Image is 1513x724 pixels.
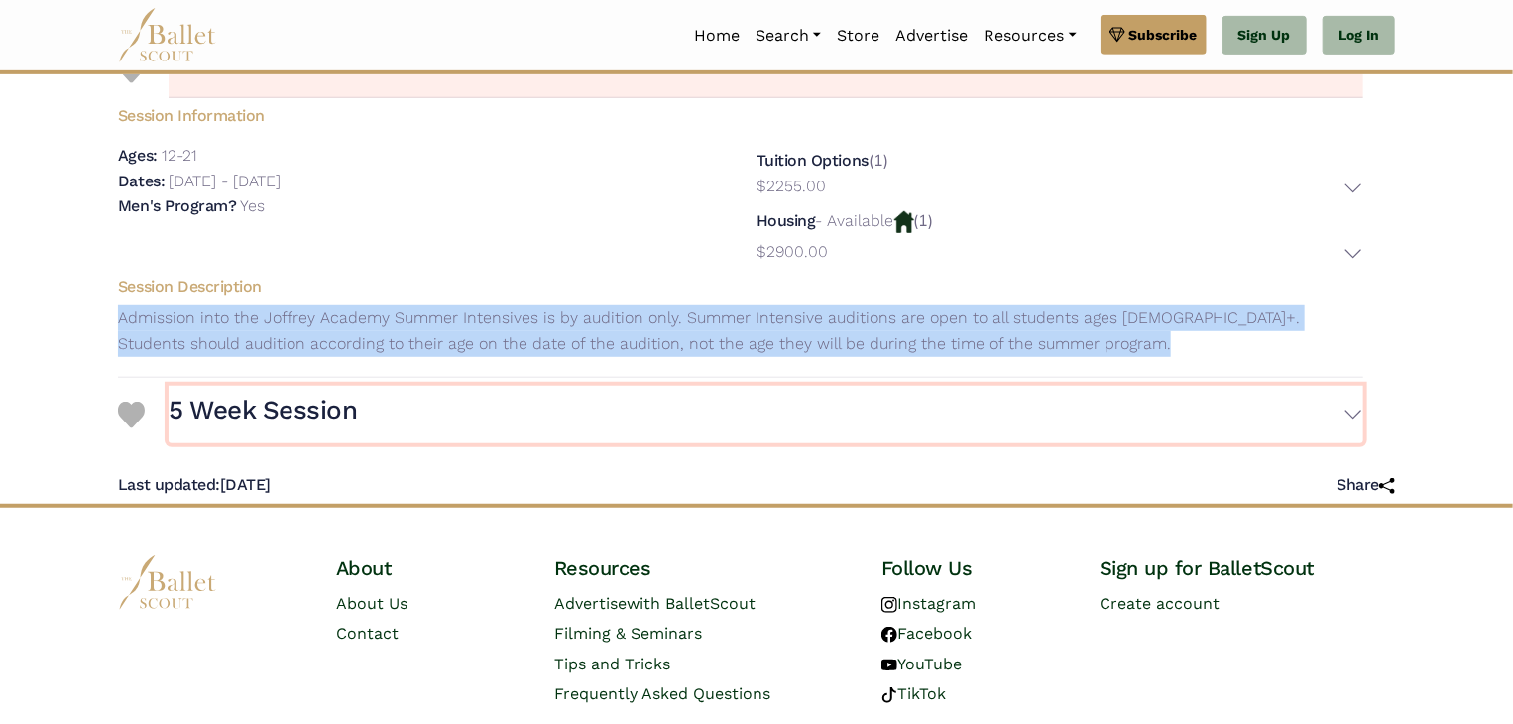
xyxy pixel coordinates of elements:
a: Facebook [881,624,972,643]
button: $2255.00 [756,174,1363,204]
a: Advertisewith BalletScout [554,594,756,613]
img: instagram logo [881,597,897,613]
a: Tips and Tricks [554,655,670,673]
h4: Follow Us [881,555,1068,581]
a: TikTok [881,684,946,703]
h5: Men's Program? [118,196,236,215]
a: Search [748,15,829,57]
h5: [DATE] [118,475,271,496]
a: Filming & Seminars [554,624,702,643]
h4: Sign up for BalletScout [1100,555,1395,581]
p: Yes [240,196,265,215]
h5: Tuition Options [756,151,869,170]
img: tiktok logo [881,687,897,703]
span: Last updated: [118,475,220,494]
img: gem.svg [1109,24,1125,46]
div: (1) [756,148,1363,203]
h5: Dates: [118,172,165,190]
img: Housing Available [894,211,914,233]
span: with BalletScout [627,594,756,613]
a: Store [829,15,887,57]
a: Advertise [887,15,976,57]
span: Subscribe [1129,24,1198,46]
a: Instagram [881,594,976,613]
div: (1) [756,208,1363,269]
img: Heart [118,402,145,428]
h5: Session Description [102,277,1379,298]
p: $2900.00 [756,239,828,265]
p: $2255.00 [756,174,826,199]
a: Subscribe [1101,15,1207,55]
a: Create account [1100,594,1220,613]
a: Frequently Asked Questions [554,684,770,703]
a: Home [686,15,748,57]
img: logo [118,555,217,610]
img: facebook logo [881,627,897,643]
button: $2900.00 [756,239,1363,270]
a: Log In [1323,16,1395,56]
h5: Session Information [102,98,1379,127]
a: YouTube [881,655,962,673]
h5: Housing [756,211,816,230]
p: Admission into the Joffrey Academy Summer Intensives is by audition only. Summer Intensive auditi... [102,305,1379,356]
p: - Available [816,211,894,230]
p: [DATE] - [DATE] [169,172,281,190]
p: 12-21 [162,146,197,165]
h4: About [336,555,523,581]
button: 5 Week Session [169,386,1363,443]
a: Sign Up [1222,16,1307,56]
a: About Us [336,594,407,613]
a: Contact [336,624,399,643]
h3: 5 Week Session [169,394,357,427]
h4: Resources [554,555,850,581]
h5: Share [1337,475,1395,496]
img: youtube logo [881,658,897,673]
h5: Ages: [118,146,158,165]
a: Resources [976,15,1084,57]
